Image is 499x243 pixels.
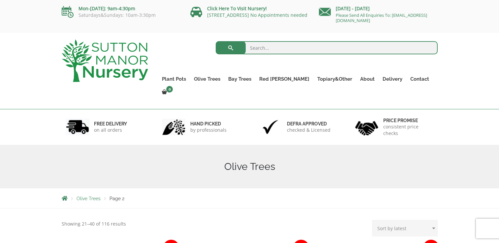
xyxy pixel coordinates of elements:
p: [DATE] - [DATE] [319,5,438,13]
img: 1.jpg [66,119,89,135]
img: 3.jpg [259,119,282,135]
nav: Breadcrumbs [62,196,438,201]
a: Delivery [379,74,406,84]
span: 0 [166,86,173,93]
h6: Defra approved [287,121,330,127]
p: Showing 21–40 of 116 results [62,220,126,228]
h1: Olive Trees [62,161,438,173]
a: Red [PERSON_NAME] [255,74,313,84]
h6: Price promise [383,118,433,123]
p: on all orders [94,127,127,133]
a: Olive Trees [77,196,101,201]
p: checked & Licensed [287,127,330,133]
img: logo [62,40,148,82]
img: 4.jpg [355,117,378,137]
img: 2.jpg [162,119,185,135]
a: Olive Trees [190,74,224,84]
a: Bay Trees [224,74,255,84]
p: consistent price checks [383,123,433,137]
p: Mon-[DATE]: 9am-4:30pm [62,5,180,13]
a: About [356,74,379,84]
input: Search... [216,41,438,54]
a: [STREET_ADDRESS] No Appointments needed [207,12,307,18]
p: Saturdays&Sundays: 10am-3:30pm [62,13,180,18]
select: Shop order [372,220,438,236]
a: Click Here To Visit Nursery! [207,5,267,12]
h6: FREE DELIVERY [94,121,127,127]
h6: hand picked [190,121,227,127]
a: Topiary&Other [313,74,356,84]
p: by professionals [190,127,227,133]
a: Plant Pots [158,74,190,84]
a: 0 [158,88,175,97]
a: Please Send All Enquiries To: [EMAIL_ADDRESS][DOMAIN_NAME] [336,12,427,23]
span: Page 2 [109,196,124,201]
a: Contact [406,74,433,84]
